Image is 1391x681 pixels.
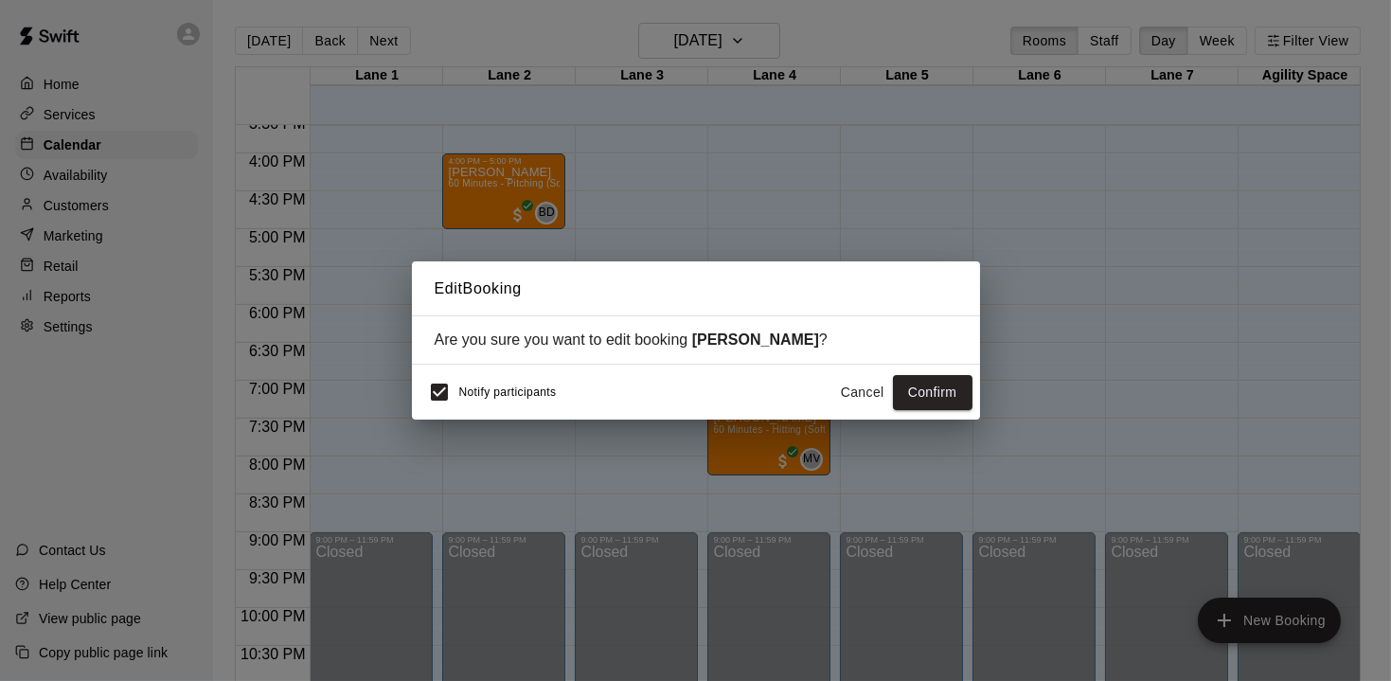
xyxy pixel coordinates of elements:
[435,332,957,349] div: Are you sure you want to edit booking ?
[459,386,557,400] span: Notify participants
[692,332,819,348] strong: [PERSON_NAME]
[893,375,972,410] button: Confirm
[412,261,980,316] h2: Edit Booking
[832,375,893,410] button: Cancel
